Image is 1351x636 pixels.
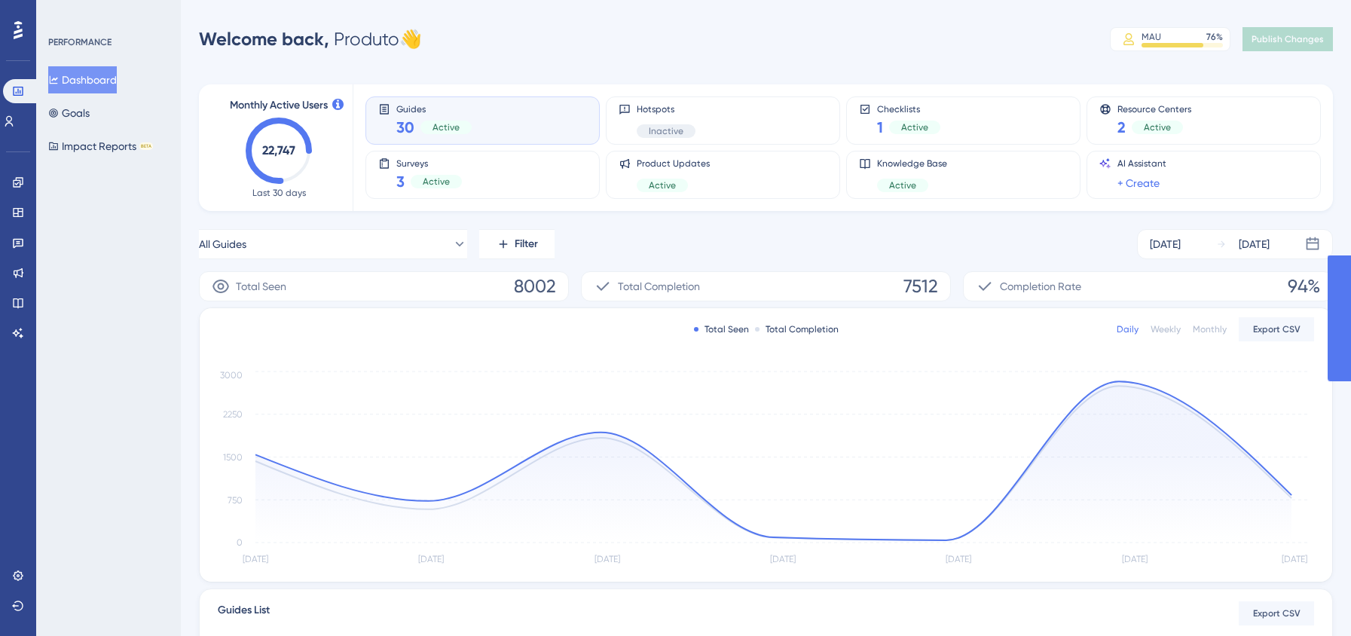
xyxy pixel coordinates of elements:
div: Monthly [1193,323,1227,335]
tspan: 0 [237,537,243,548]
span: Knowledge Base [877,157,947,170]
button: Filter [479,229,555,259]
div: Total Seen [694,323,749,335]
button: All Guides [199,229,467,259]
text: 22,747 [262,143,295,157]
div: [DATE] [1150,235,1181,253]
div: [DATE] [1239,235,1270,253]
tspan: 1500 [223,452,243,463]
span: Guides [396,103,472,114]
tspan: [DATE] [946,554,971,564]
span: 2 [1117,117,1126,138]
iframe: UserGuiding AI Assistant Launcher [1288,576,1333,622]
span: Active [649,179,676,191]
span: Welcome back, [199,28,329,50]
button: Goals [48,99,90,127]
span: 30 [396,117,414,138]
button: Export CSV [1239,317,1314,341]
button: Dashboard [48,66,117,93]
tspan: [DATE] [418,554,444,564]
span: Active [423,176,450,188]
div: BETA [139,142,153,150]
tspan: [DATE] [1282,554,1307,564]
span: Last 30 days [252,187,306,199]
button: Impact ReportsBETA [48,133,153,160]
span: Inactive [649,125,683,137]
span: Active [901,121,928,133]
tspan: [DATE] [1122,554,1148,564]
span: Export CSV [1253,323,1301,335]
span: Hotspots [637,103,695,115]
div: Daily [1117,323,1139,335]
span: Monthly Active Users [230,96,328,115]
tspan: 750 [228,495,243,506]
span: 3 [396,171,405,192]
span: Publish Changes [1252,33,1324,45]
span: Product Updates [637,157,710,170]
span: Filter [515,235,538,253]
span: AI Assistant [1117,157,1166,170]
tspan: [DATE] [243,554,268,564]
span: Guides List [218,601,270,625]
span: 1 [877,117,883,138]
div: PERFORMANCE [48,36,112,48]
tspan: [DATE] [770,554,796,564]
span: Total Completion [618,277,700,295]
span: Total Seen [236,277,286,295]
span: Active [433,121,460,133]
div: Total Completion [755,323,839,335]
span: 8002 [514,274,556,298]
div: MAU [1142,31,1161,43]
span: Active [889,179,916,191]
div: Produto 👋 [199,27,422,51]
tspan: 2250 [223,409,243,420]
span: Surveys [396,157,462,168]
a: + Create [1117,174,1160,192]
span: Completion Rate [1000,277,1081,295]
div: Weekly [1151,323,1181,335]
span: Export CSV [1253,607,1301,619]
div: 76 % [1206,31,1223,43]
tspan: [DATE] [595,554,620,564]
button: Publish Changes [1242,27,1333,51]
span: 7512 [903,274,938,298]
span: 94% [1288,274,1320,298]
tspan: 3000 [220,370,243,381]
button: Export CSV [1239,601,1314,625]
span: Active [1144,121,1171,133]
span: All Guides [199,235,246,253]
span: Resource Centers [1117,103,1191,114]
span: Checklists [877,103,940,114]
